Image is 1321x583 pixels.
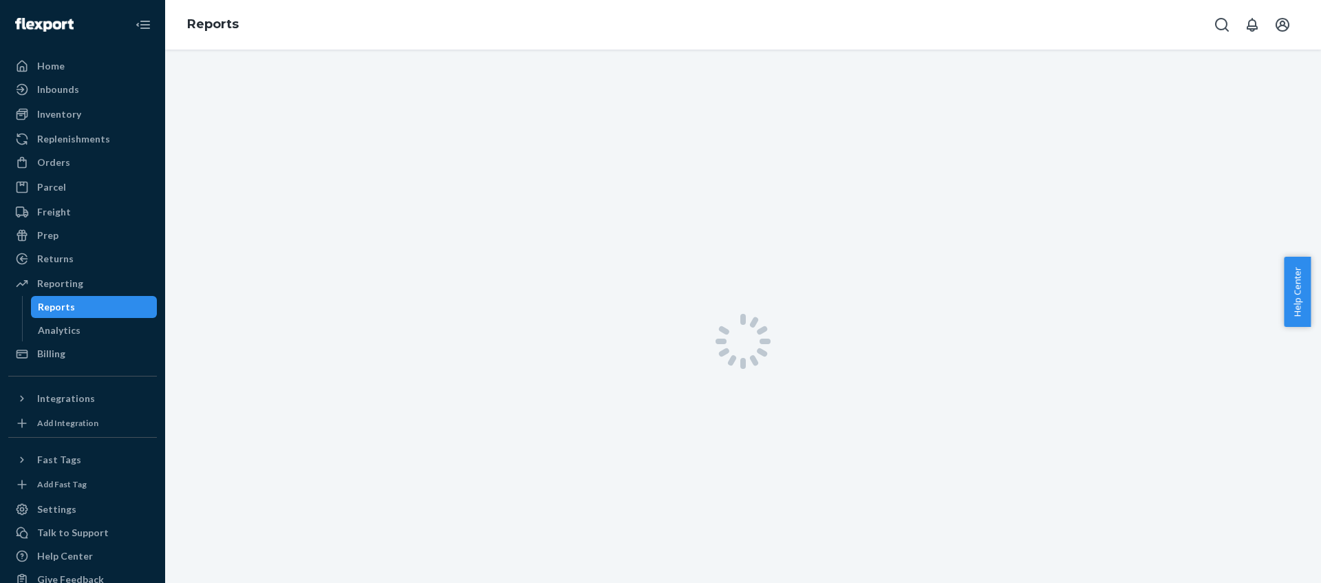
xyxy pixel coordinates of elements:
a: Parcel [8,176,157,198]
button: Close Navigation [129,11,157,39]
a: Billing [8,343,157,365]
a: Freight [8,201,157,223]
div: Billing [37,347,65,361]
a: Prep [8,224,157,246]
div: Inbounds [37,83,79,96]
a: Reports [31,296,158,318]
ol: breadcrumbs [176,5,250,45]
a: Replenishments [8,128,157,150]
div: Talk to Support [37,526,109,540]
div: Fast Tags [37,453,81,467]
div: Settings [37,502,76,516]
a: Inventory [8,103,157,125]
a: Analytics [31,319,158,341]
div: Prep [37,229,58,242]
div: Add Fast Tag [37,478,87,490]
a: Settings [8,498,157,520]
div: Add Integration [37,417,98,429]
div: Parcel [37,180,66,194]
a: Add Fast Tag [8,476,157,493]
div: Integrations [37,392,95,405]
a: Reports [187,17,239,32]
button: Integrations [8,388,157,410]
div: Help Center [37,549,93,563]
button: Open notifications [1238,11,1266,39]
a: Reporting [8,273,157,295]
div: Replenishments [37,132,110,146]
button: Open account menu [1269,11,1296,39]
div: Reporting [37,277,83,290]
button: Open Search Box [1208,11,1236,39]
a: Orders [8,151,157,173]
a: Home [8,55,157,77]
button: Talk to Support [8,522,157,544]
div: Analytics [38,324,80,337]
div: Orders [37,156,70,169]
button: Help Center [1284,257,1311,327]
img: Flexport logo [15,18,74,32]
button: Fast Tags [8,449,157,471]
a: Add Integration [8,415,157,432]
div: Inventory [37,107,81,121]
a: Help Center [8,545,157,567]
div: Freight [37,205,71,219]
div: Home [37,59,65,73]
a: Returns [8,248,157,270]
div: Returns [37,252,74,266]
a: Inbounds [8,78,157,100]
div: Reports [38,300,75,314]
